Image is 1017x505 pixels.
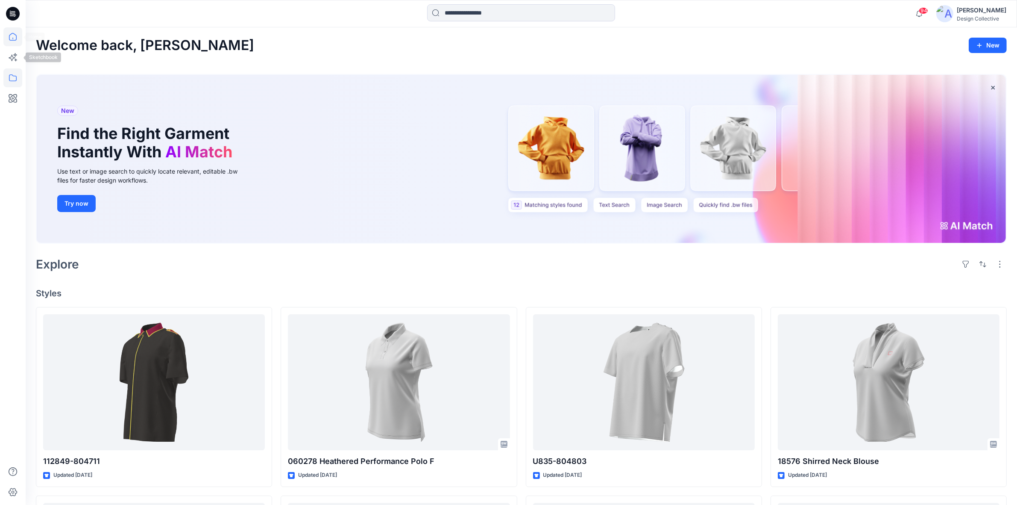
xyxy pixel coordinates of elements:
[288,314,510,450] a: 060278 Heathered Performance Polo F
[957,5,1006,15] div: [PERSON_NAME]
[543,471,582,480] p: Updated [DATE]
[43,314,265,450] a: 112849-804711
[919,7,928,14] span: 94
[57,124,237,161] h1: Find the Right Garment Instantly With
[57,167,249,185] div: Use text or image search to quickly locate relevant, editable .bw files for faster design workflows.
[533,314,755,450] a: U835-804803
[298,471,337,480] p: Updated [DATE]
[43,455,265,467] p: 112849-804711
[788,471,827,480] p: Updated [DATE]
[53,471,92,480] p: Updated [DATE]
[36,288,1007,298] h4: Styles
[778,314,999,450] a: 18576 Shirred Neck Blouse
[957,15,1006,22] div: Design Collective
[533,455,755,467] p: U835-804803
[165,142,232,161] span: AI Match
[936,5,953,22] img: avatar
[969,38,1007,53] button: New
[36,257,79,271] h2: Explore
[36,38,254,53] h2: Welcome back, [PERSON_NAME]
[778,455,999,467] p: 18576 Shirred Neck Blouse
[57,195,96,212] button: Try now
[61,106,74,116] span: New
[288,455,510,467] p: 060278 Heathered Performance Polo F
